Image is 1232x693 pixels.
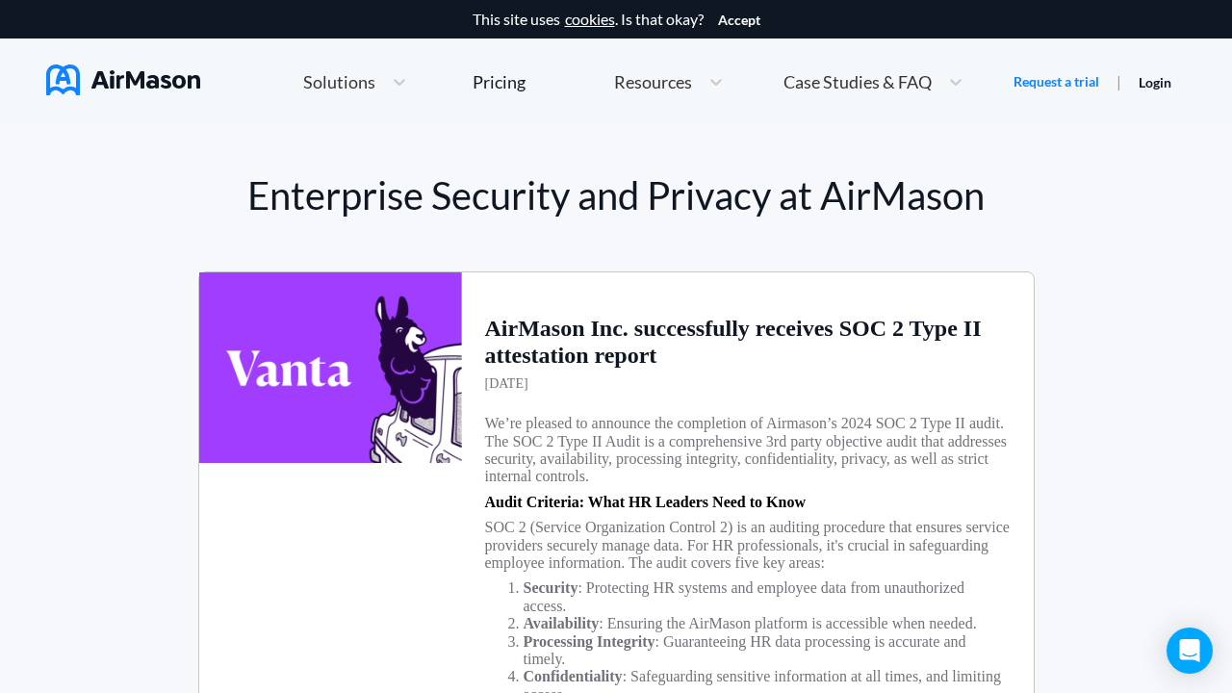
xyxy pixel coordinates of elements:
[46,64,200,95] img: AirMason Logo
[524,633,655,650] span: Processing Integrity
[485,415,1011,486] h3: We’re pleased to announce the completion of Airmason’s 2024 SOC 2 Type II audit. The SOC 2 Type I...
[199,272,462,463] img: Vanta Logo
[524,615,600,631] span: Availability
[614,73,692,90] span: Resources
[524,615,1011,632] li: : Ensuring the AirMason platform is accessible when needed.
[1116,72,1121,90] span: |
[524,579,578,596] span: Security
[524,633,1011,669] li: : Guaranteeing HR data processing is accurate and timely.
[485,316,1011,369] h1: AirMason Inc. successfully receives SOC 2 Type II attestation report
[473,73,526,90] div: Pricing
[565,11,615,28] a: cookies
[1139,74,1171,90] a: Login
[783,73,932,90] span: Case Studies & FAQ
[1167,628,1213,674] div: Open Intercom Messenger
[485,376,528,392] h3: [DATE]
[524,668,623,684] span: Confidentiality
[524,579,1011,615] li: : Protecting HR systems and employee data from unauthorized access.
[485,519,1011,572] h3: SOC 2 (Service Organization Control 2) is an auditing procedure that ensures service providers se...
[1014,72,1099,91] a: Request a trial
[718,13,760,28] button: Accept cookies
[473,64,526,99] a: Pricing
[303,73,375,90] span: Solutions
[198,173,1035,218] h1: Enterprise Security and Privacy at AirMason
[485,494,806,511] p: Audit Criteria: What HR Leaders Need to Know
